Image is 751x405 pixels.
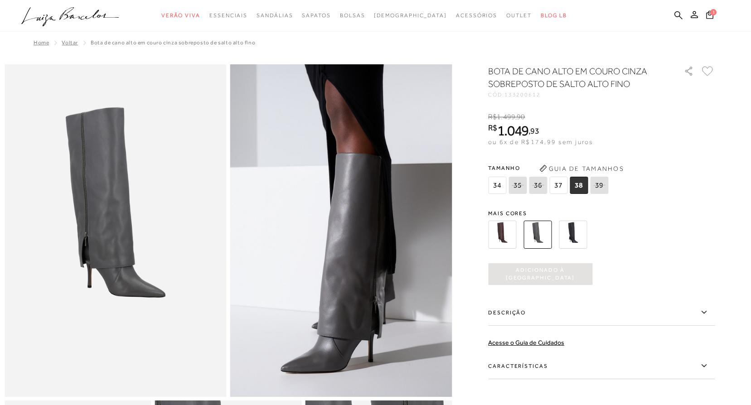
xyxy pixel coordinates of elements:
[456,12,497,19] span: Acessórios
[488,177,506,194] span: 34
[530,126,539,135] span: 93
[529,177,547,194] span: 36
[515,113,525,121] i: ,
[257,12,293,19] span: Sandálias
[340,12,365,19] span: Bolsas
[541,7,567,24] a: BLOG LB
[5,64,227,397] img: image
[497,113,515,121] span: 1.499
[302,7,330,24] a: categoryNavScreenReaderText
[488,113,497,121] i: R$
[541,12,567,19] span: BLOG LB
[340,7,365,24] a: categoryNavScreenReaderText
[488,353,715,379] label: Características
[34,39,49,46] a: Home
[374,12,447,19] span: [DEMOGRAPHIC_DATA]
[488,221,516,249] img: BOTA DE CANO ALTO EM COURO CAFÉ SOBREPOSTO DE SALTO ALTO FINO
[523,221,552,249] img: BOTA DE CANO ALTO EM COURO CINZA SOBREPOSTO DE SALTO ALTO FINO
[710,9,717,15] span: 1
[570,177,588,194] span: 38
[209,12,247,19] span: Essenciais
[456,7,497,24] a: categoryNavScreenReaderText
[91,39,255,46] span: BOTA DE CANO ALTO EM COURO CINZA SOBREPOSTO DE SALTO ALTO FINO
[549,177,567,194] span: 37
[497,122,529,139] span: 1.049
[488,92,669,97] div: CÓD:
[230,64,452,397] img: image
[161,12,200,19] span: Verão Viva
[488,211,715,216] span: Mais cores
[302,12,330,19] span: Sapatos
[161,7,200,24] a: categoryNavScreenReaderText
[488,299,715,326] label: Descrição
[488,161,610,175] span: Tamanho
[506,12,532,19] span: Outlet
[517,113,525,121] span: 90
[62,39,78,46] a: Voltar
[590,177,608,194] span: 39
[488,138,593,145] span: ou 6x de R$174,99 sem juros
[488,65,658,90] h1: BOTA DE CANO ALTO EM COURO CINZA SOBREPOSTO DE SALTO ALTO FINO
[374,7,447,24] a: noSubCategoriesText
[509,177,527,194] span: 35
[488,339,564,346] a: Acesse o Guia de Cuidados
[257,7,293,24] a: categoryNavScreenReaderText
[559,221,587,249] img: BOTA DE CANO ALTO EM COURO PRETO SOBREPOSTO DE SALTO ALTO FINO
[703,10,717,22] button: 1
[528,127,539,135] i: ,
[488,124,497,132] i: R$
[536,161,627,176] button: Guia de Tamanhos
[209,7,247,24] a: categoryNavScreenReaderText
[488,266,592,282] span: Adicionado à [GEOGRAPHIC_DATA]
[506,7,532,24] a: categoryNavScreenReaderText
[504,92,541,98] span: 133200612
[488,263,592,285] button: Adicionado à [GEOGRAPHIC_DATA]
